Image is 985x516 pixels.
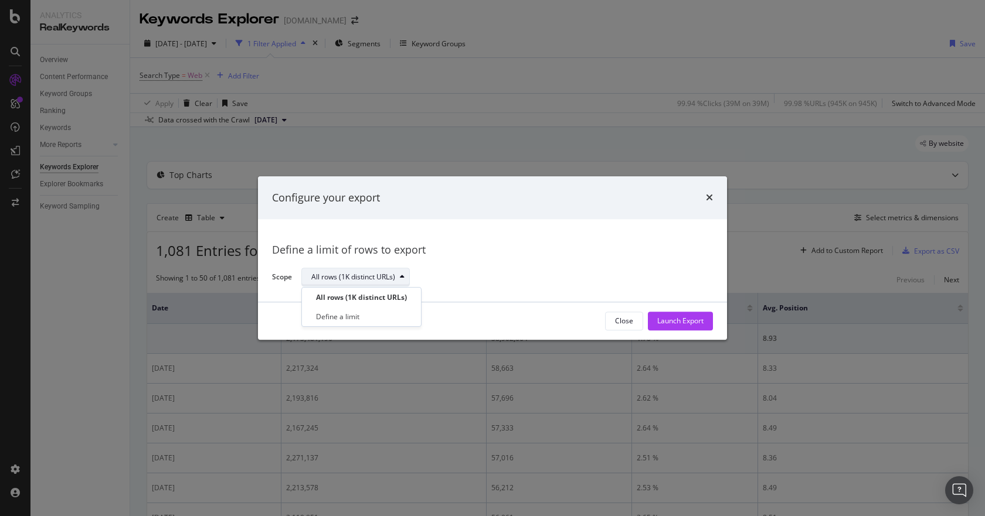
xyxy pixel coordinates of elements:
[272,243,713,258] div: Define a limit of rows to export
[301,268,410,287] button: All rows (1K distinct URLs)
[706,190,713,206] div: times
[316,292,407,302] div: All rows (1K distinct URLs)
[657,316,704,326] div: Launch Export
[615,316,633,326] div: Close
[648,312,713,330] button: Launch Export
[945,476,973,504] div: Open Intercom Messenger
[272,190,380,206] div: Configure your export
[311,274,395,281] div: All rows (1K distinct URLs)
[258,176,727,340] div: modal
[272,272,292,285] label: Scope
[605,312,643,330] button: Close
[316,312,359,322] div: Define a limit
